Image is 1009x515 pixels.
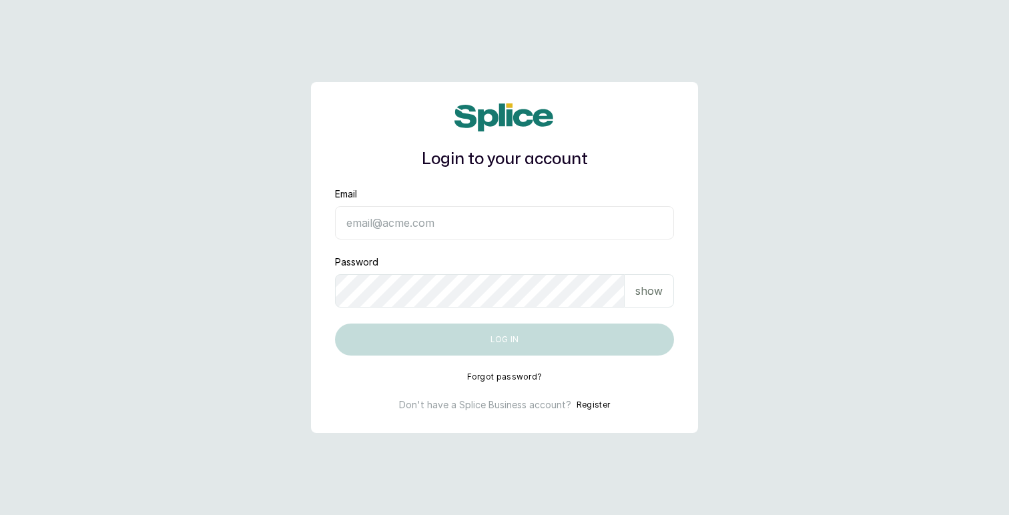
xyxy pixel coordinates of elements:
[399,398,571,412] p: Don't have a Splice Business account?
[577,398,610,412] button: Register
[335,206,674,239] input: email@acme.com
[335,255,378,269] label: Password
[335,147,674,171] h1: Login to your account
[335,324,674,356] button: Log in
[335,187,357,201] label: Email
[467,372,543,382] button: Forgot password?
[635,283,663,299] p: show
